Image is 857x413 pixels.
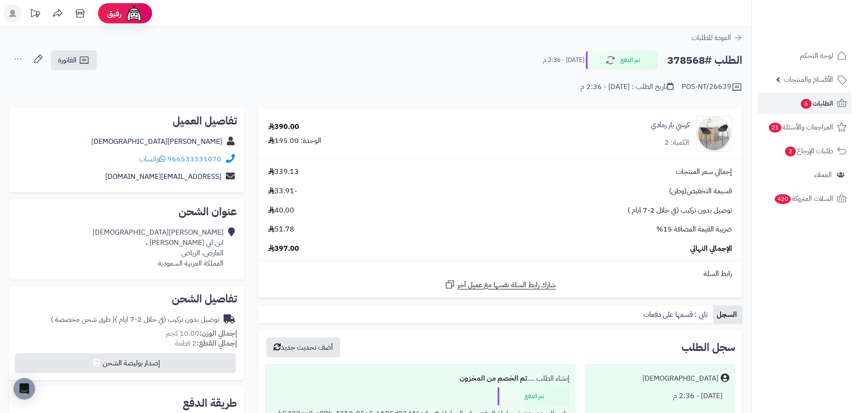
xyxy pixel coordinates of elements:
[139,154,166,164] a: واتساب
[16,293,237,304] h2: تفاصيل الشحن
[814,169,832,181] span: العملاء
[105,171,221,182] a: [EMAIL_ADDRESS][DOMAIN_NAME]
[51,50,97,70] a: الفاتورة
[268,186,297,196] span: -33.91
[93,227,224,268] div: [PERSON_NAME][DEMOGRAPHIC_DATA] ابن ابي [PERSON_NAME] ، العارض، الرياض المملكة العربية السعودية
[586,51,658,70] button: تم الدفع
[15,353,236,373] button: إصدار بوليصة الشحن
[271,370,569,387] div: إنشاء الطلب ....
[580,82,673,92] div: تاريخ الطلب : [DATE] - 2:36 م
[640,306,713,324] a: تابي : قسمها على دفعات
[24,4,46,25] a: تحديثات المنصة
[51,315,219,325] div: توصيل بدون تركيب (في خلال 2-7 ايام )
[166,328,237,339] small: 10.00 كجم
[498,387,570,405] div: تم الدفع
[197,338,237,349] strong: إجمالي القطع:
[800,97,833,110] span: الطلبات
[107,8,121,19] span: رفيق
[642,373,718,384] div: [DEMOGRAPHIC_DATA]
[691,32,731,43] span: العودة للطلبات
[183,398,237,409] h2: طريقة الدفع
[656,224,732,235] span: ضريبة القيمة المضافة 15%
[769,123,782,133] span: 21
[591,387,729,405] div: [DATE] - 2:36 م
[676,167,732,177] span: إجمالي سعر المنتجات
[690,244,732,254] span: الإجمالي النهائي
[460,373,527,384] b: تم الخصم من المخزون
[757,164,852,186] a: العملاء
[801,99,812,109] span: 6
[58,55,76,66] span: الفاتورة
[664,138,689,148] div: الكمية: 2
[167,154,221,164] a: 966533331070
[785,147,796,157] span: 2
[757,140,852,162] a: طلبات الإرجاع2
[757,93,852,114] a: الطلبات6
[682,342,735,353] h3: سجل الطلب
[784,145,833,157] span: طلبات الإرجاع
[91,136,222,147] a: [PERSON_NAME][DEMOGRAPHIC_DATA]
[696,116,731,152] img: 1735571217-110102310005-90x90.jpg
[628,205,732,216] span: توصيل بدون تركيب (في خلال 2-7 ايام )
[444,279,556,290] a: شارك رابط السلة نفسها مع عميل آخر
[268,224,294,235] span: 51.78
[268,136,321,146] div: الوحدة: 195.00
[458,280,556,290] span: شارك رابط السلة نفسها مع عميل آخر
[16,115,237,126] h2: تفاصيل العميل
[682,82,742,93] div: POS-NT/26639
[669,186,732,196] span: قسيمة التخفيض(وطن)
[651,120,689,130] a: كرسي بار رمادي
[125,4,143,22] img: ai-face.png
[800,49,833,62] span: لوحة التحكم
[757,116,852,138] a: المراجعات والأسئلة21
[13,378,35,400] div: Open Intercom Messenger
[175,338,237,349] small: 2 قطعة
[266,338,340,357] button: أضف تحديث جديد
[268,205,294,216] span: 40.00
[16,206,237,217] h2: عنوان الشحن
[268,244,299,254] span: 397.00
[774,192,833,205] span: السلات المتروكة
[784,73,833,86] span: الأقسام والمنتجات
[768,121,833,133] span: المراجعات والأسئلة
[268,167,299,177] span: 339.13
[199,328,237,339] strong: إجمالي الوزن:
[51,314,115,325] span: ( طرق شحن مخصصة )
[691,32,742,43] a: العودة للطلبات
[667,51,742,70] h2: الطلب #378568
[543,56,584,65] small: [DATE] - 2:36 م
[261,269,739,279] div: رابط السلة
[757,188,852,209] a: السلات المتروكة420
[796,20,848,39] img: logo-2.png
[713,306,742,324] a: السجل
[774,194,791,204] span: 420
[268,122,299,132] div: 390.00
[757,45,852,67] a: لوحة التحكم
